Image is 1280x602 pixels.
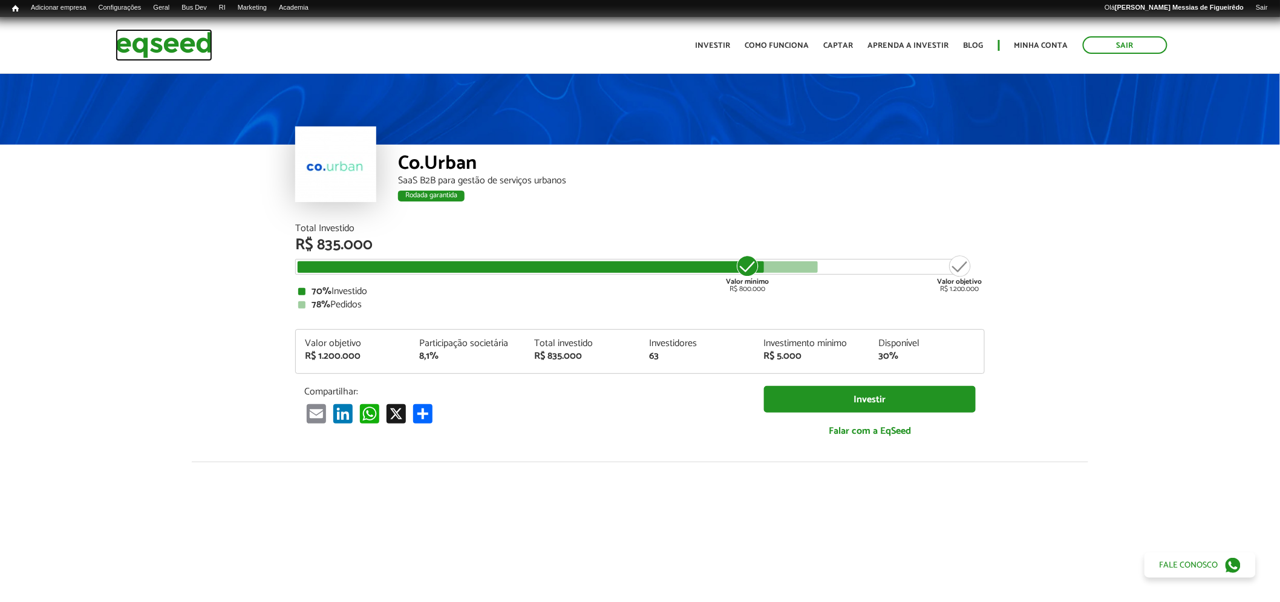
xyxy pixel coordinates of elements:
[725,254,770,293] div: R$ 800.000
[534,352,631,361] div: R$ 835.000
[305,339,402,348] div: Valor objetivo
[305,352,402,361] div: R$ 1.200.000
[331,404,355,424] a: LinkedIn
[1014,42,1068,50] a: Minha conta
[937,254,982,293] div: R$ 1.200.000
[304,386,746,398] p: Compartilhar:
[824,42,854,50] a: Captar
[295,237,985,253] div: R$ 835.000
[420,352,517,361] div: 8,1%
[398,176,985,186] div: SaaS B2B para gestão de serviços urbanos
[649,352,746,361] div: 63
[93,3,148,13] a: Configurações
[1250,3,1274,13] a: Sair
[868,42,949,50] a: Aprenda a investir
[937,276,982,287] strong: Valor objetivo
[764,352,861,361] div: R$ 5.000
[534,339,631,348] div: Total investido
[649,339,746,348] div: Investidores
[411,404,435,424] a: Compartilhar
[273,3,315,13] a: Academia
[696,42,731,50] a: Investir
[175,3,213,13] a: Bus Dev
[964,42,984,50] a: Blog
[147,3,175,13] a: Geral
[764,339,861,348] div: Investimento mínimo
[298,287,982,296] div: Investido
[384,404,408,424] a: X
[213,3,232,13] a: RI
[726,276,769,287] strong: Valor mínimo
[25,3,93,13] a: Adicionar empresa
[312,283,331,299] strong: 70%
[1083,36,1167,54] a: Sair
[232,3,273,13] a: Marketing
[1115,4,1244,11] strong: [PERSON_NAME] Messias de Figueirêdo
[312,296,330,313] strong: 78%
[6,3,25,15] a: Início
[295,224,985,234] div: Total Investido
[116,29,212,61] img: EqSeed
[398,191,465,201] div: Rodada garantida
[12,4,19,13] span: Início
[304,404,328,424] a: Email
[764,419,976,443] a: Falar com a EqSeed
[1144,552,1256,578] a: Fale conosco
[878,352,975,361] div: 30%
[398,154,985,176] div: Co.Urban
[1099,3,1250,13] a: Olá[PERSON_NAME] Messias de Figueirêdo
[764,386,976,413] a: Investir
[358,404,382,424] a: WhatsApp
[745,42,809,50] a: Como funciona
[878,339,975,348] div: Disponível
[420,339,517,348] div: Participação societária
[298,300,982,310] div: Pedidos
